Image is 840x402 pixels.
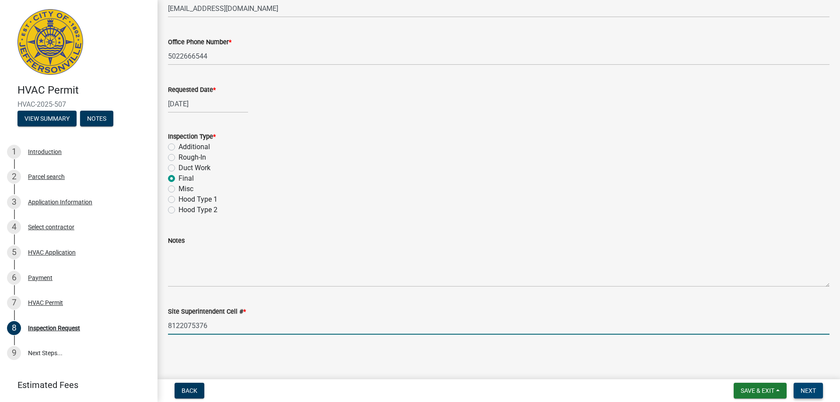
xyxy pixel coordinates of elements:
[801,387,816,394] span: Next
[28,275,52,281] div: Payment
[7,376,143,394] a: Estimated Fees
[7,271,21,285] div: 6
[28,199,92,205] div: Application Information
[28,249,76,255] div: HVAC Application
[7,296,21,310] div: 7
[168,39,231,45] label: Office Phone Number
[28,325,80,331] div: Inspection Request
[7,346,21,360] div: 9
[168,309,246,315] label: Site Superintendent Cell #
[168,95,248,113] input: mm/dd/yyyy
[80,111,113,126] button: Notes
[17,9,83,75] img: City of Jeffersonville, Indiana
[7,195,21,209] div: 3
[7,245,21,259] div: 5
[28,174,65,180] div: Parcel search
[794,383,823,399] button: Next
[178,142,210,152] label: Additional
[168,238,185,244] label: Notes
[17,100,140,108] span: HVAC-2025-507
[17,84,150,97] h4: HVAC Permit
[178,173,194,184] label: Final
[7,220,21,234] div: 4
[7,321,21,335] div: 8
[182,387,197,394] span: Back
[168,87,216,93] label: Requested Date
[17,111,77,126] button: View Summary
[178,205,217,215] label: Hood Type 2
[28,149,62,155] div: Introduction
[17,115,77,122] wm-modal-confirm: Summary
[7,145,21,159] div: 1
[178,163,210,173] label: Duct Work
[178,194,217,205] label: Hood Type 1
[741,387,774,394] span: Save & Exit
[178,152,206,163] label: Rough-In
[7,170,21,184] div: 2
[178,184,193,194] label: Misc
[28,300,63,306] div: HVAC Permit
[175,383,204,399] button: Back
[80,115,113,122] wm-modal-confirm: Notes
[168,134,216,140] label: Inspection Type
[734,383,787,399] button: Save & Exit
[28,224,74,230] div: Select contractor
